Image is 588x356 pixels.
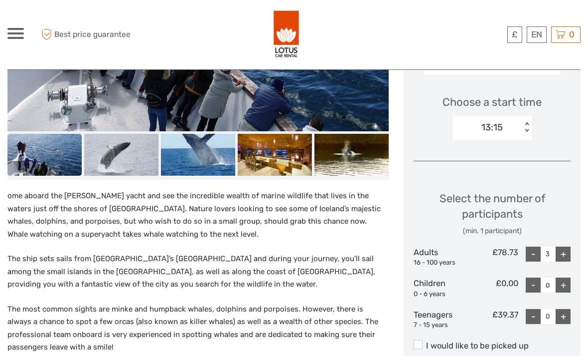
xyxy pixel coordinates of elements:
span: £ [512,29,518,39]
span: Best price guarantee [39,26,151,43]
div: £0.00 [466,278,518,299]
div: £78.73 [466,247,518,268]
div: EN [527,26,547,43]
img: 443-e2bd2384-01f0-477a-b1bf-f993e7f52e7d_logo_big.png [274,10,300,59]
div: + [556,278,571,293]
label: I would like to be picked up [414,340,571,352]
div: 16 - 100 years [414,258,466,268]
div: 13:15 [481,121,503,134]
img: 0400e9115771424186e9ec63dffd3415_slider_thumbnail.jpeg [238,134,312,176]
p: The most common sights are minke and humpback whales, dolphins and porpoises. However, there is a... [7,303,389,354]
div: + [556,247,571,262]
p: We're away right now. Please check back later! [14,17,113,25]
div: - [526,278,541,293]
div: Adults [414,247,466,268]
div: 7 - 15 years [414,321,466,330]
div: Teenagers [414,309,466,330]
p: ome aboard the [PERSON_NAME] yacht and see the incredible wealth of marine wildlife that lives in... [7,190,389,241]
div: Select the number of participants [414,191,571,236]
div: Children [414,278,466,299]
img: 591a2ea30e5d417c8eb2bb858d734767_slider_thumbnail.jpeg [84,134,158,176]
div: 0 - 6 years [414,290,466,299]
img: d59ada320d434ef0a88d46c6e9d74fd2_slider_thumbnail.jpeg [7,134,82,176]
div: + [556,309,571,324]
button: Open LiveChat chat widget [115,15,127,27]
img: 88454acf56df446f9f9a46d357d9e0fe_slider_thumbnail.jpg [161,134,235,176]
span: Choose a start time [442,94,542,110]
span: 0 [568,29,576,39]
img: dabfad2be571454f96253c703323a833_slider_thumbnail.jpeg [314,134,389,176]
div: - [526,309,541,324]
div: £39.37 [466,309,518,330]
div: < > [522,122,531,133]
div: (min. 1 participant) [414,226,571,236]
p: The ship sets sails from [GEOGRAPHIC_DATA]’s [GEOGRAPHIC_DATA] and during your journey, you’ll sa... [7,253,389,291]
div: - [526,247,541,262]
